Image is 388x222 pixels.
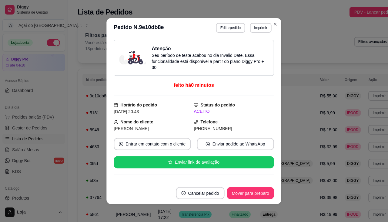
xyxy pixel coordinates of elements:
[194,103,198,107] span: desktop
[176,187,225,199] button: close-circleCancelar pedido
[168,160,172,164] span: star
[119,142,123,146] span: whats-app
[227,187,274,199] button: Mover para preparo
[152,45,269,52] h3: Atenção
[201,103,235,107] strong: Status do pedido
[182,191,186,195] span: close-circle
[197,138,274,150] button: whats-appEnviar pedido ao WhatsApp
[201,119,218,124] strong: Telefone
[194,126,232,131] span: [PHONE_NUMBER]
[174,83,214,88] span: feito há 0 minutos
[114,23,164,33] h3: Pedido N. 9e10db8e
[114,138,191,150] button: whats-appEntrar em contato com o cliente
[121,119,153,124] strong: Nome do cliente
[121,103,157,107] strong: Horário do pedido
[114,109,139,114] span: [DATE] 20:43
[152,52,269,70] p: Seu período de teste acabou no dia Invalid Date . Essa funcionalidade está disponível a partir do...
[206,142,210,146] span: whats-app
[250,23,272,33] button: Imprimir
[194,120,198,124] span: phone
[114,156,274,168] button: starEnviar link de avaliação
[114,103,118,107] span: calendar
[270,19,280,29] button: Close
[114,126,149,131] span: [PERSON_NAME]
[216,23,245,33] button: Editarpedido
[114,120,118,124] span: user
[194,108,274,115] div: ACEITO
[122,178,143,185] div: ENTREGA
[119,51,149,64] img: delivery-image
